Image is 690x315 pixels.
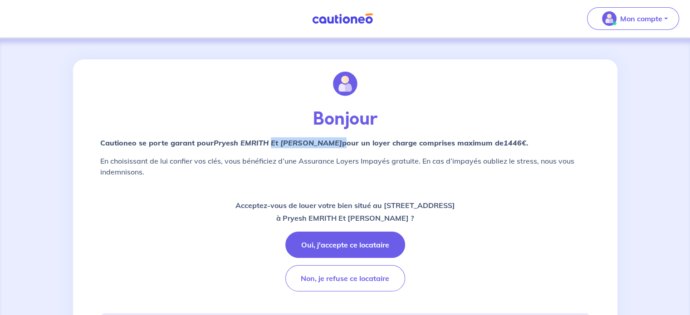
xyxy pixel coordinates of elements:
[214,138,342,147] em: Pryesh EMRITH Et [PERSON_NAME]
[504,138,526,147] em: 1446€
[235,199,455,224] p: Acceptez-vous de louer votre bien situé au [STREET_ADDRESS] à Pryesh EMRITH Et [PERSON_NAME] ?
[285,265,405,291] button: Non, je refuse ce locataire
[285,232,405,258] button: Oui, j'accepte ce locataire
[587,7,679,30] button: illu_account_valid_menu.svgMon compte
[333,72,357,96] img: illu_account.svg
[308,13,377,24] img: Cautioneo
[602,11,617,26] img: illu_account_valid_menu.svg
[100,138,528,147] strong: Cautioneo se porte garant pour pour un loyer charge comprises maximum de .
[100,155,590,177] p: En choisissant de lui confier vos clés, vous bénéficiez d’une Assurance Loyers Impayés gratuite. ...
[620,13,662,24] p: Mon compte
[100,108,590,130] p: Bonjour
